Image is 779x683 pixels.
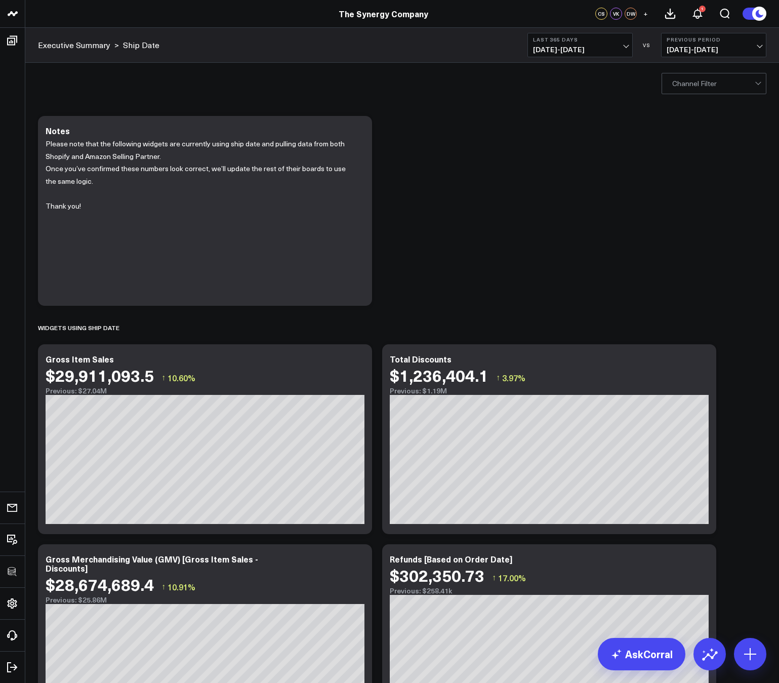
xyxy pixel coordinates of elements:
[46,353,114,365] div: Gross Item Sales
[38,316,119,339] div: Widgets using Ship date
[661,33,766,57] button: Previous Period[DATE]-[DATE]
[598,638,685,670] a: AskCorral
[390,387,709,395] div: Previous: $1.19M
[610,8,622,20] div: VK
[390,587,709,595] div: Previous: $258.41k
[492,571,496,584] span: ↑
[161,580,166,593] span: ↑
[339,8,428,19] a: The Synergy Company
[502,372,525,383] span: 3.97%
[498,572,526,583] span: 17.00%
[390,553,512,565] div: Refunds [Based on Order Date]
[390,366,488,384] div: $1,236,404.1
[46,366,154,384] div: $29,911,093.5
[38,39,119,51] div: >
[639,8,651,20] button: +
[638,42,656,48] div: VS
[595,8,607,20] div: CS
[667,46,761,54] span: [DATE] - [DATE]
[390,353,452,365] div: Total Discounts
[46,187,357,212] p: Thank you!
[46,138,357,163] p: Please note that the following widgets are currently using ship date and pulling data from both S...
[533,46,627,54] span: [DATE] - [DATE]
[625,8,637,20] div: DW
[38,39,110,51] a: Executive Summary
[168,372,195,383] span: 10.60%
[161,371,166,384] span: ↑
[46,596,364,604] div: Previous: $25.86M
[533,36,627,43] b: Last 365 Days
[46,387,364,395] div: Previous: $27.04M
[46,575,154,593] div: $28,674,689.4
[527,33,633,57] button: Last 365 Days[DATE]-[DATE]
[168,581,195,592] span: 10.91%
[699,6,706,12] div: 1
[123,39,159,51] a: Ship Date
[496,371,500,384] span: ↑
[390,566,484,584] div: $302,350.73
[643,10,648,17] span: +
[46,163,357,187] p: Once you’ve confirmed these numbers look correct, we’ll update the rest of their boards to use th...
[46,553,258,574] div: Gross Merchandising Value (GMV) [Gross Item Sales - Discounts]
[46,125,70,136] div: Notes
[667,36,761,43] b: Previous Period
